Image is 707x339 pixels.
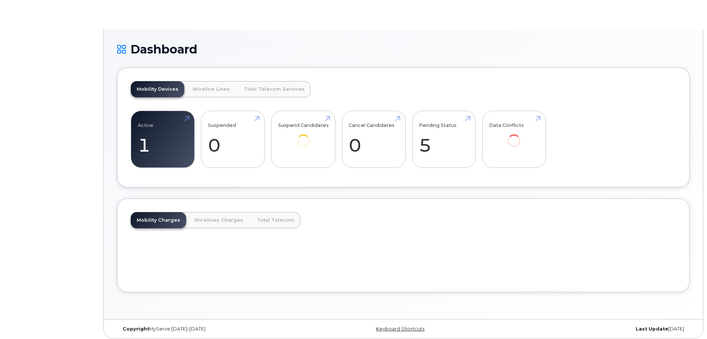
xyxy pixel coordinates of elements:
[187,81,236,97] a: Wireline Lines
[131,212,186,228] a: Mobility Charges
[376,326,424,332] a: Keyboard Shortcuts
[238,81,311,97] a: Total Telecom Services
[278,115,329,158] a: Suspend Candidates
[117,326,308,332] div: MyServe [DATE]–[DATE]
[188,212,249,228] a: Wirelines Charges
[123,326,149,332] strong: Copyright
[117,43,619,56] h1: Dashboard
[131,81,184,97] a: Mobility Devices
[349,115,399,164] a: Cancel Candidates 0
[636,326,668,332] strong: Last Update
[208,115,258,164] a: Suspended 0
[419,115,469,164] a: Pending Status 5
[499,326,690,332] div: [DATE]
[623,49,690,62] button: Customer Card
[138,115,188,164] a: Active 1
[489,115,539,158] a: Data Conflicts
[251,212,300,228] a: Total Telecom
